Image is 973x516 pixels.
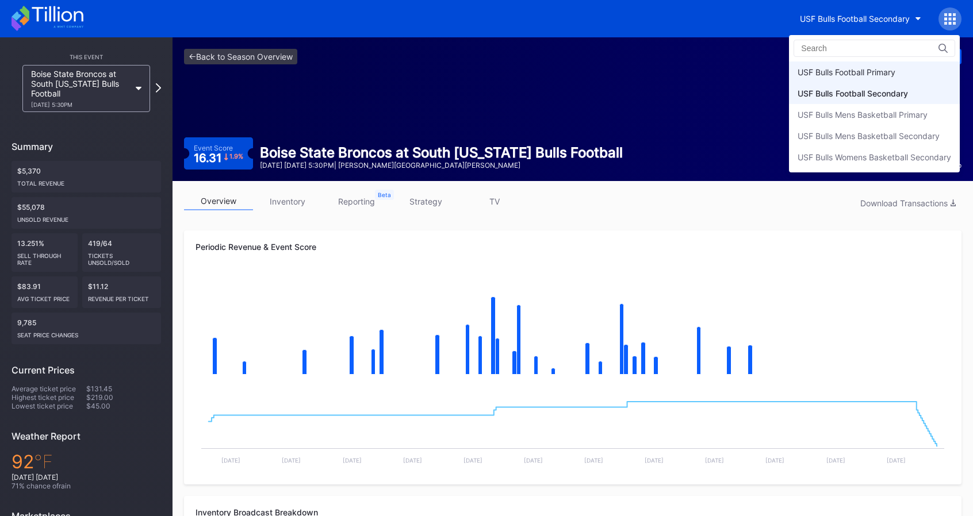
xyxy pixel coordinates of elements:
input: Search [801,44,902,53]
div: USF Bulls Football Primary [798,67,895,77]
div: USF Bulls Womens Basketball Secondary [798,152,951,162]
div: USF Bulls Football Secondary [798,88,908,98]
div: USF Bulls Mens Basketball Secondary [798,131,940,141]
div: USF Bulls Mens Basketball Primary [798,110,928,120]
